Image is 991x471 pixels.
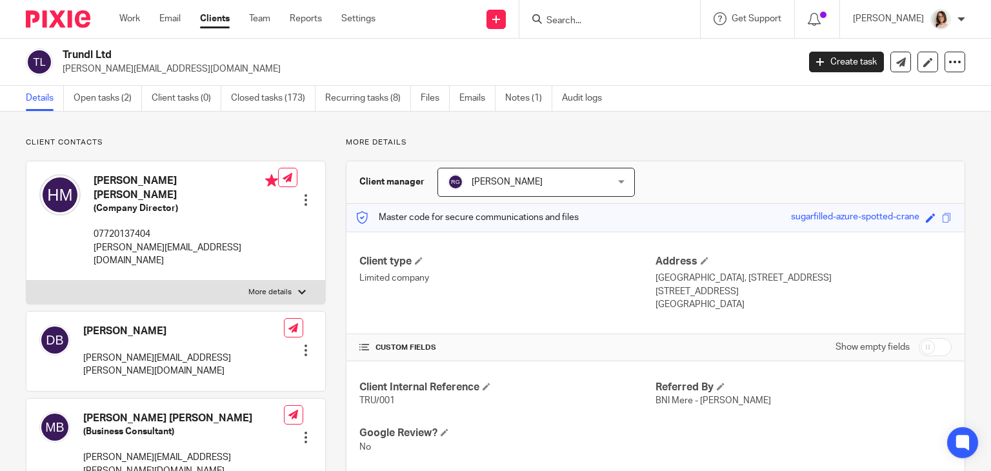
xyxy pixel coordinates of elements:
a: Client tasks (0) [152,86,221,111]
span: Get Support [732,14,781,23]
h5: (Business Consultant) [83,425,284,438]
a: Open tasks (2) [74,86,142,111]
h4: Address [656,255,952,268]
p: [PERSON_NAME] [853,12,924,25]
a: Audit logs [562,86,612,111]
a: Reports [290,12,322,25]
h4: Client type [359,255,656,268]
p: [GEOGRAPHIC_DATA], [STREET_ADDRESS] [656,272,952,285]
a: Email [159,12,181,25]
p: [STREET_ADDRESS] [656,285,952,298]
h5: (Company Director) [94,202,278,215]
img: Caroline%20-%20HS%20-%20LI.png [930,9,951,30]
label: Show empty fields [836,341,910,354]
h4: [PERSON_NAME] [PERSON_NAME] [94,174,278,202]
img: svg%3E [448,174,463,190]
a: Recurring tasks (8) [325,86,411,111]
h4: [PERSON_NAME] [83,325,284,338]
h4: [PERSON_NAME] [PERSON_NAME] [83,412,284,425]
a: Emails [459,86,495,111]
p: Client contacts [26,137,326,148]
span: BNI Mere - [PERSON_NAME] [656,396,771,405]
p: 07720137404 [94,228,278,241]
h4: Google Review? [359,426,656,440]
p: Master code for secure communications and files [356,211,579,224]
img: svg%3E [39,412,70,443]
a: Files [421,86,450,111]
div: sugarfilled-azure-spotted-crane [791,210,919,225]
h3: Client manager [359,175,425,188]
h4: Client Internal Reference [359,381,656,394]
span: No [359,443,371,452]
input: Search [545,15,661,27]
p: [PERSON_NAME][EMAIL_ADDRESS][DOMAIN_NAME] [94,241,278,268]
a: Settings [341,12,375,25]
p: More details [346,137,965,148]
a: Team [249,12,270,25]
a: Notes (1) [505,86,552,111]
h2: Trundl Ltd [63,48,645,62]
p: [PERSON_NAME][EMAIL_ADDRESS][DOMAIN_NAME] [63,63,790,75]
a: Clients [200,12,230,25]
a: Create task [809,52,884,72]
p: [PERSON_NAME][EMAIL_ADDRESS][PERSON_NAME][DOMAIN_NAME] [83,352,284,378]
img: svg%3E [39,174,81,215]
p: More details [248,287,292,297]
h4: Referred By [656,381,952,394]
a: Work [119,12,140,25]
a: Closed tasks (173) [231,86,315,111]
span: [PERSON_NAME] [472,177,543,186]
img: svg%3E [26,48,53,75]
a: Details [26,86,64,111]
p: Limited company [359,272,656,285]
img: svg%3E [39,325,70,356]
span: TRU/001 [359,396,395,405]
img: Pixie [26,10,90,28]
i: Primary [265,174,278,187]
p: [GEOGRAPHIC_DATA] [656,298,952,311]
h4: CUSTOM FIELDS [359,343,656,353]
